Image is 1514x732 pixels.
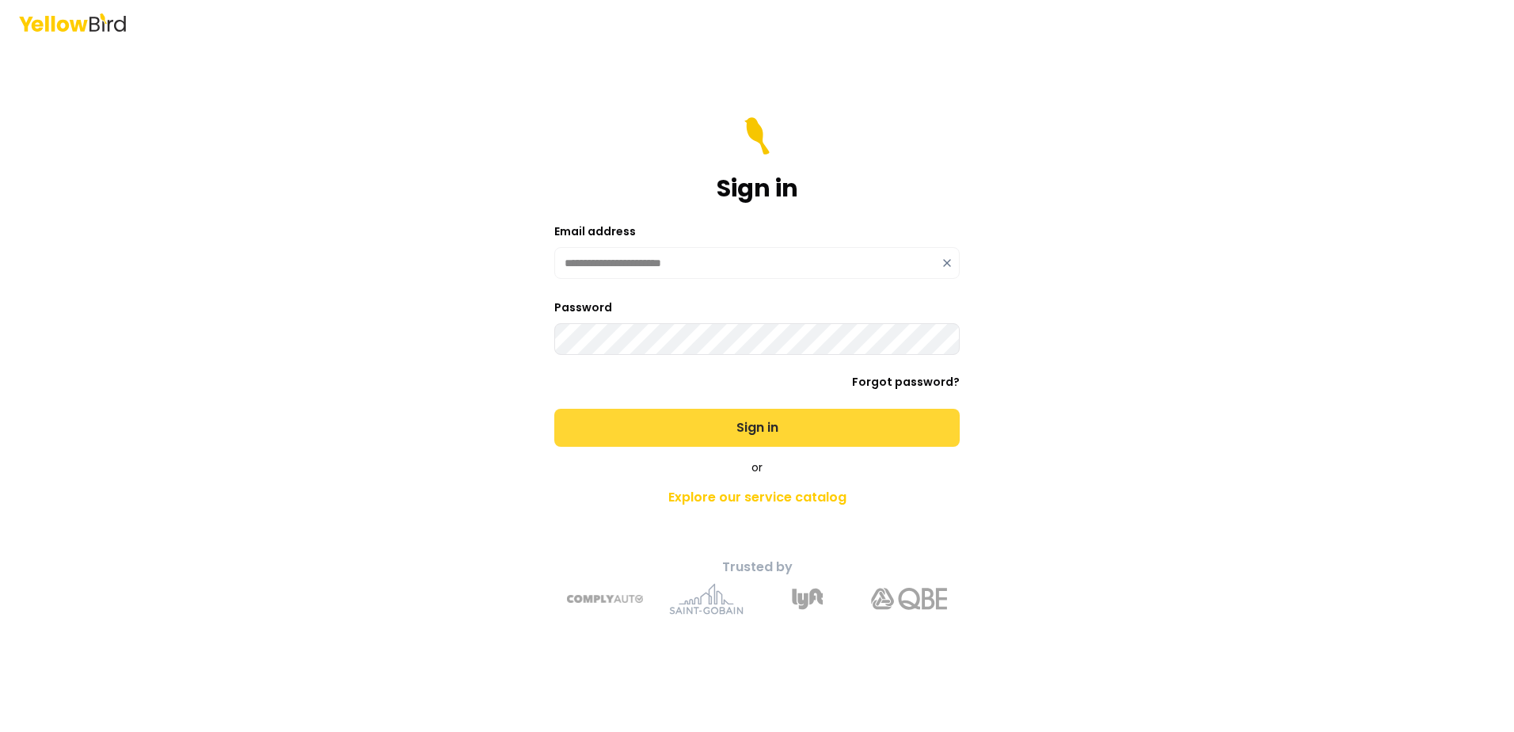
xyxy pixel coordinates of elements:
[717,174,798,203] h1: Sign in
[751,459,763,475] span: or
[478,482,1036,513] a: Explore our service catalog
[554,299,612,315] label: Password
[554,223,636,239] label: Email address
[554,409,960,447] button: Sign in
[478,558,1036,577] p: Trusted by
[852,374,960,390] a: Forgot password?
